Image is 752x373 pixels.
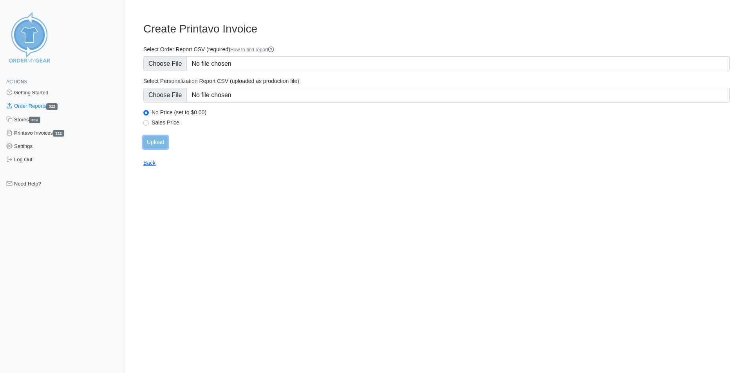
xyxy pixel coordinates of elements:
span: 309 [29,117,40,123]
input: Upload [143,136,168,148]
h3: Create Printavo Invoice [143,22,730,36]
span: 322 [46,103,58,110]
label: Sales Price [152,119,730,126]
a: How to find report [230,47,275,52]
label: No Price (set to $0.00) [152,109,730,116]
label: Select Personalization Report CSV (uploaded as production file) [143,77,730,85]
a: Back [143,160,155,166]
label: Select Order Report CSV (required) [143,46,730,53]
span: 322 [53,130,64,137]
span: Actions [6,79,27,85]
